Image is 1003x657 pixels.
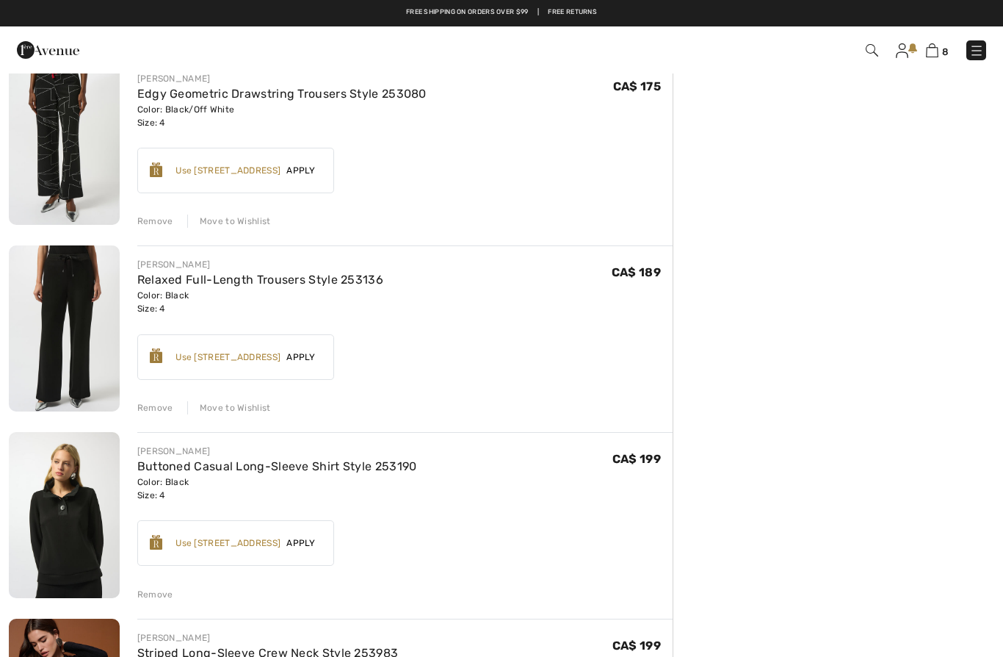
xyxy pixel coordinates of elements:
[612,452,661,466] span: CA$ 199
[137,459,417,473] a: Buttoned Casual Long-Sleeve Shirt Style 253190
[926,41,949,59] a: 8
[612,639,661,653] span: CA$ 199
[137,103,427,129] div: Color: Black/Off White Size: 4
[150,535,163,550] img: Reward-Logo.svg
[187,215,271,228] div: Move to Wishlist
[866,44,878,57] img: Search
[537,7,539,18] span: |
[17,35,79,65] img: 1ère Avenue
[280,536,322,550] span: Apply
[137,215,173,228] div: Remove
[187,401,271,414] div: Move to Wishlist
[613,79,661,93] span: CA$ 175
[137,588,173,601] div: Remove
[137,401,173,414] div: Remove
[406,7,529,18] a: Free shipping on orders over $99
[137,72,427,85] div: [PERSON_NAME]
[137,475,417,502] div: Color: Black Size: 4
[280,351,322,364] span: Apply
[9,245,120,412] img: Relaxed Full-Length Trousers Style 253136
[137,273,383,287] a: Relaxed Full-Length Trousers Style 253136
[280,164,322,177] span: Apply
[175,164,280,177] div: Use [STREET_ADDRESS]
[137,289,383,315] div: Color: Black Size: 4
[17,42,79,56] a: 1ère Avenue
[9,432,120,598] img: Buttoned Casual Long-Sleeve Shirt Style 253190
[612,265,661,279] span: CA$ 189
[175,536,280,550] div: Use [STREET_ADDRESS]
[150,348,163,363] img: Reward-Logo.svg
[137,258,383,271] div: [PERSON_NAME]
[137,445,417,458] div: [PERSON_NAME]
[175,351,280,364] div: Use [STREET_ADDRESS]
[896,43,908,58] img: My Info
[942,46,949,57] span: 8
[137,87,427,101] a: Edgy Geometric Drawstring Trousers Style 253080
[150,162,163,177] img: Reward-Logo.svg
[9,60,120,226] img: Edgy Geometric Drawstring Trousers Style 253080
[548,7,597,18] a: Free Returns
[137,631,399,645] div: [PERSON_NAME]
[926,43,938,57] img: Shopping Bag
[969,43,984,58] img: Menu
